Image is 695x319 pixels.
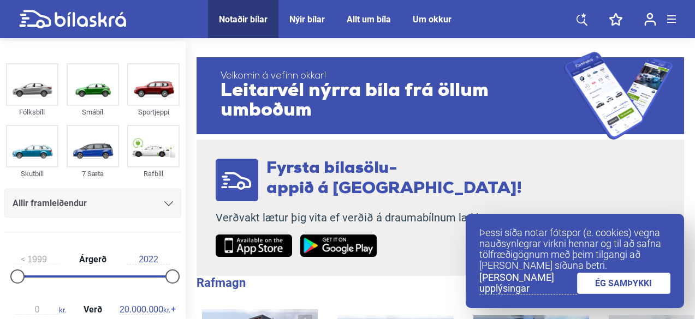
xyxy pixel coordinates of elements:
[479,272,577,294] a: [PERSON_NAME] upplýsingar
[197,52,684,140] a: Velkomin á vefinn okkar!Leitarvél nýrra bíla frá öllum umboðum
[67,167,119,180] div: 7 Sæta
[413,14,452,25] a: Um okkur
[6,106,58,118] div: Fólksbíll
[197,276,246,290] b: Rafmagn
[67,106,119,118] div: Smábíl
[81,305,105,314] span: Verð
[221,82,564,121] span: Leitarvél nýrra bíla frá öllum umboðum
[266,160,522,197] span: Fyrsta bílasölu- appið á [GEOGRAPHIC_DATA]!
[221,71,564,82] span: Velkomin á vefinn okkar!
[644,13,656,26] img: user-login.svg
[577,273,671,294] a: ÉG SAMÞYKKI
[120,305,170,315] span: kr.
[216,211,522,225] p: Verðvakt lætur þig vita ef verðið á draumabílnum lækkar.
[127,167,180,180] div: Rafbíll
[13,196,87,211] span: Allir framleiðendur
[479,227,670,271] p: Þessi síða notar fótspor (e. cookies) vegna nauðsynlegrar virkni hennar og til að safna tölfræðig...
[15,305,66,315] span: kr.
[6,167,58,180] div: Skutbíll
[219,14,268,25] a: Notaðir bílar
[76,255,109,264] span: Árgerð
[347,14,391,25] a: Allt um bíla
[289,14,325,25] a: Nýir bílar
[127,106,180,118] div: Sportjeppi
